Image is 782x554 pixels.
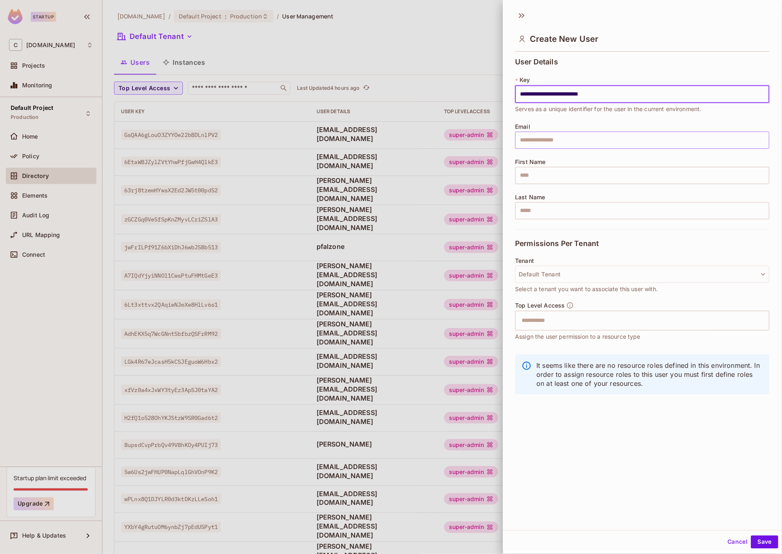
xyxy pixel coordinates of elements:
span: Key [520,77,530,83]
p: It seems like there are no resource roles defined in this environment. In order to assign resourc... [537,361,763,388]
span: Select a tenant you want to associate this user with. [515,285,658,294]
button: Cancel [725,536,751,549]
button: Open [765,319,767,321]
span: Assign the user permission to a resource type [515,332,641,341]
span: First Name [515,159,546,165]
span: User Details [515,58,559,66]
button: Default Tenant [515,266,770,283]
span: Top Level Access [515,302,565,309]
button: Save [751,536,779,549]
span: Last Name [515,194,545,201]
span: Email [515,123,531,130]
span: Serves as a unique identifier for the user in the current environment. [515,105,702,114]
span: Tenant [515,258,534,264]
span: Permissions Per Tenant [515,239,599,248]
span: Create New User [530,34,599,44]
